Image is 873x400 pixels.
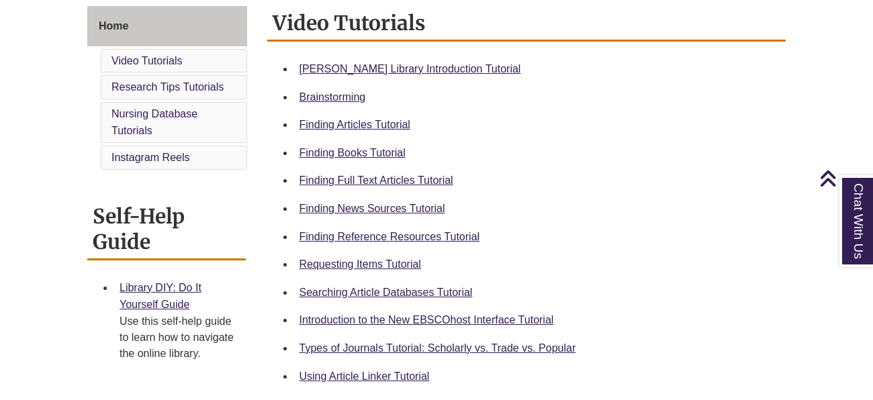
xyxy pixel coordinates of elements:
a: Finding Full Text Articles Tutorial [300,174,453,186]
div: Guide Page Menu [87,6,247,172]
a: Back to Top [819,169,870,187]
a: Video Tutorials [111,55,183,66]
a: [PERSON_NAME] Library Introduction Tutorial [300,63,521,74]
a: Brainstorming [300,91,366,103]
a: Finding Articles Tutorial [300,119,410,130]
a: Instagram Reels [111,152,190,163]
a: Finding News Sources Tutorial [300,203,445,214]
a: Library DIY: Do It Yourself Guide [120,282,201,311]
a: Research Tips Tutorials [111,81,224,93]
a: Finding Reference Resources Tutorial [300,231,480,242]
h2: Video Tutorials [267,6,786,42]
a: Introduction to the New EBSCOhost Interface Tutorial [300,314,554,326]
a: Searching Article Databases Tutorial [300,287,473,298]
h2: Self-Help Guide [87,199,246,260]
div: Use this self-help guide to learn how to navigate the online library. [120,313,235,362]
a: Nursing Database Tutorials [111,108,197,137]
a: Types of Journals Tutorial: Scholarly vs. Trade vs. Popular [300,342,576,354]
a: Home [87,6,247,46]
a: Finding Books Tutorial [300,147,406,158]
a: Requesting Items Tutorial [300,258,421,270]
a: Using Article Linker Tutorial [300,370,430,382]
span: Home [99,20,128,32]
